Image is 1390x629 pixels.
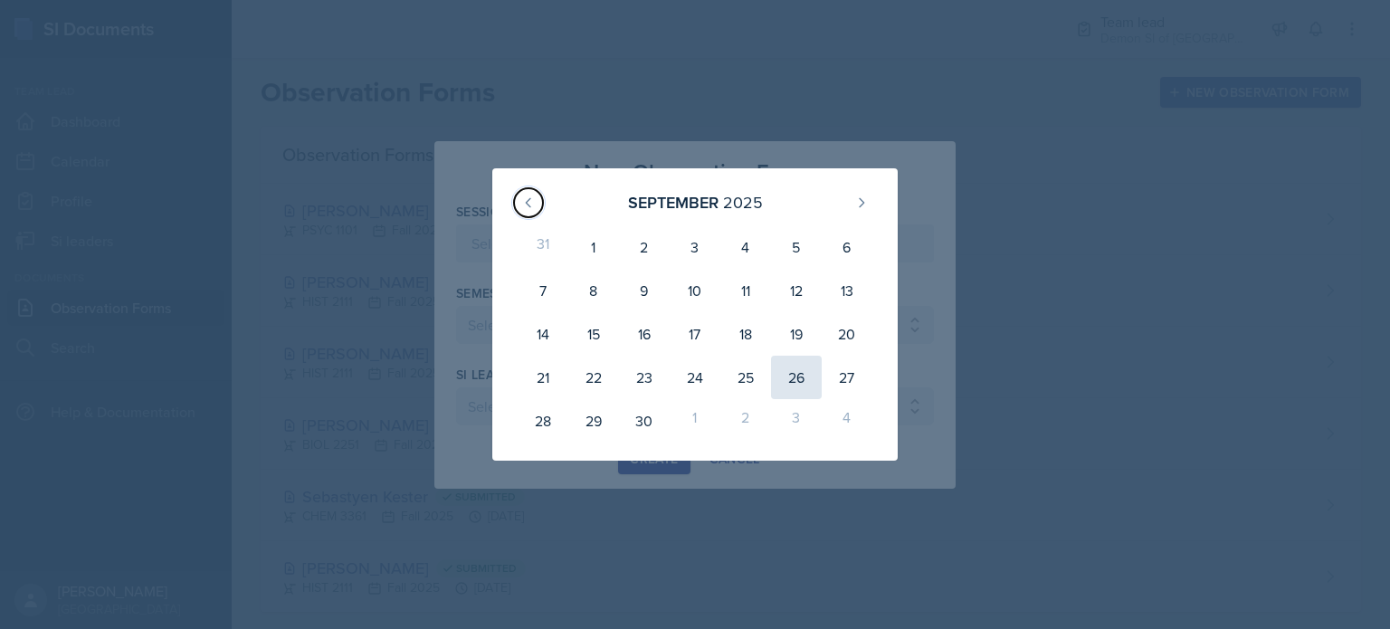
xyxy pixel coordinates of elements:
div: 24 [670,356,720,399]
div: 25 [720,356,771,399]
div: 22 [568,356,619,399]
div: 31 [518,225,568,269]
div: 1 [568,225,619,269]
div: 27 [822,356,872,399]
div: 11 [720,269,771,312]
div: 4 [822,399,872,443]
div: 12 [771,269,822,312]
div: 3 [670,225,720,269]
div: 14 [518,312,568,356]
div: 7 [518,269,568,312]
div: 29 [568,399,619,443]
div: 9 [619,269,670,312]
div: 2 [720,399,771,443]
div: 21 [518,356,568,399]
div: 18 [720,312,771,356]
div: 23 [619,356,670,399]
div: 6 [822,225,872,269]
div: 13 [822,269,872,312]
div: 26 [771,356,822,399]
div: 3 [771,399,822,443]
div: 20 [822,312,872,356]
div: 15 [568,312,619,356]
div: 19 [771,312,822,356]
div: 28 [518,399,568,443]
div: 16 [619,312,670,356]
div: 4 [720,225,771,269]
div: 17 [670,312,720,356]
div: 1 [670,399,720,443]
div: September [628,190,719,214]
div: 30 [619,399,670,443]
div: 8 [568,269,619,312]
div: 5 [771,225,822,269]
div: 10 [670,269,720,312]
div: 2025 [723,190,763,214]
div: 2 [619,225,670,269]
